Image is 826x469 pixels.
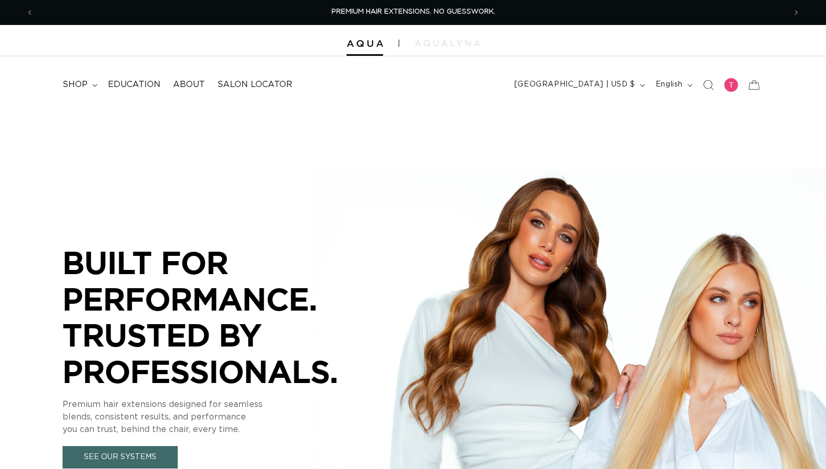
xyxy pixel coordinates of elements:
p: Premium hair extensions designed for seamless blends, consistent results, and performance you can... [63,398,375,436]
button: Next announcement [785,3,808,22]
a: Salon Locator [211,73,299,96]
a: See Our Systems [63,446,178,468]
span: PREMIUM HAIR EXTENSIONS. NO GUESSWORK. [331,8,495,15]
button: [GEOGRAPHIC_DATA] | USD $ [508,75,649,95]
span: Education [108,79,161,90]
span: Salon Locator [217,79,292,90]
summary: Search [697,73,720,96]
img: Aqua Hair Extensions [347,40,383,47]
a: About [167,73,211,96]
a: Education [102,73,167,96]
span: [GEOGRAPHIC_DATA] | USD $ [514,79,635,90]
p: BUILT FOR PERFORMANCE. TRUSTED BY PROFESSIONALS. [63,244,375,389]
summary: shop [56,73,102,96]
span: English [656,79,683,90]
span: shop [63,79,88,90]
button: English [649,75,697,95]
img: aqualyna.com [415,40,480,46]
span: About [173,79,205,90]
button: Previous announcement [18,3,41,22]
